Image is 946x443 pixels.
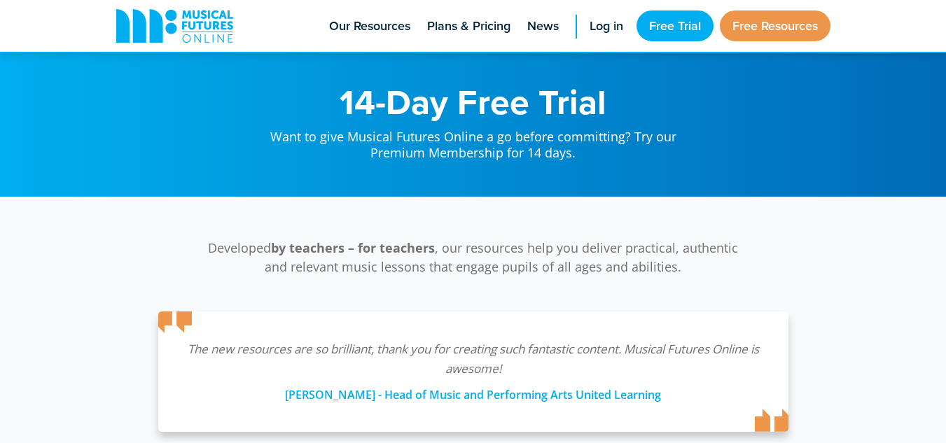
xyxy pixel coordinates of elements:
[200,239,746,276] p: Developed , our resources help you deliver practical, authentic and relevant music lessons that e...
[256,119,690,162] p: Want to give Musical Futures Online a go before committing? Try our Premium Membership for 14 days.
[329,17,410,36] span: Our Resources
[256,84,690,119] h1: 14-Day Free Trial
[427,17,510,36] span: Plans & Pricing
[186,339,760,379] p: The new resources are so brilliant, thank you for creating such fantastic content. Musical Future...
[271,239,435,256] strong: by teachers – for teachers
[720,10,830,41] a: Free Resources
[186,379,760,404] div: [PERSON_NAME] - Head of Music and Performing Arts United Learning
[590,17,623,36] span: Log in
[637,10,714,41] a: Free Trial
[527,17,559,36] span: News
